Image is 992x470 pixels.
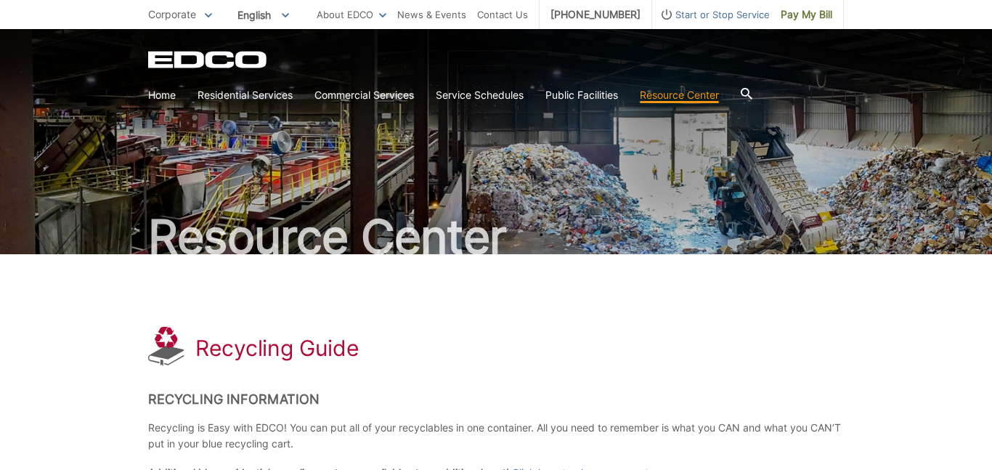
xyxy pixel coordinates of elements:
[148,8,196,20] span: Corporate
[436,87,524,103] a: Service Schedules
[545,87,618,103] a: Public Facilities
[195,335,359,361] h1: Recycling Guide
[227,3,300,27] span: English
[148,420,844,452] p: Recycling is Easy with EDCO! You can put all of your recyclables in one container. All you need t...
[317,7,386,23] a: About EDCO
[148,87,176,103] a: Home
[148,51,269,68] a: EDCD logo. Return to the homepage.
[148,392,844,408] h2: Recycling Information
[198,87,293,103] a: Residential Services
[314,87,414,103] a: Commercial Services
[640,87,719,103] a: Resource Center
[148,214,844,260] h2: Resource Center
[477,7,528,23] a: Contact Us
[397,7,466,23] a: News & Events
[781,7,832,23] span: Pay My Bill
